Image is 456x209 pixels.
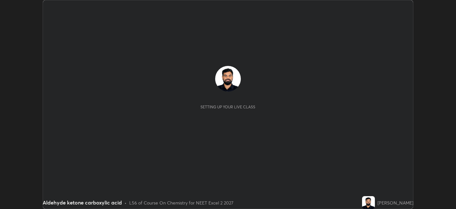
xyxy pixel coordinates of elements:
div: Setting up your live class [200,104,255,109]
div: • [124,199,127,206]
div: L56 of Course On Chemistry for NEET Excel 2 2027 [129,199,233,206]
img: 4925d321413647ba8554cd8cd00796ad.jpg [215,66,241,92]
img: 4925d321413647ba8554cd8cd00796ad.jpg [362,196,375,209]
div: Aldehyde ketone carboxylic acid [43,199,122,206]
div: [PERSON_NAME] [377,199,413,206]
